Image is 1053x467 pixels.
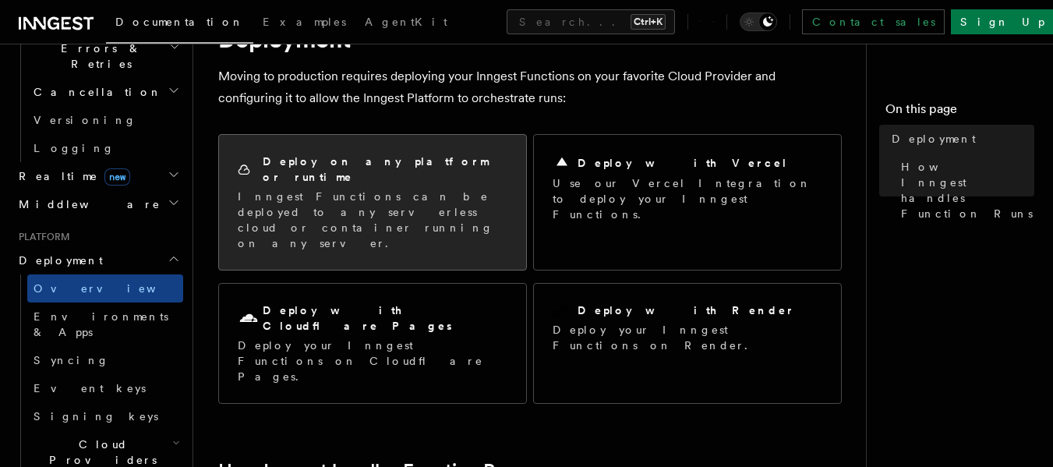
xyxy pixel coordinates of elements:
h2: Deploy with Render [578,302,795,318]
p: Deploy your Inngest Functions on Cloudflare Pages. [238,338,507,384]
span: Logging [34,142,115,154]
a: Deploy with RenderDeploy your Inngest Functions on Render. [533,283,842,404]
span: Environments & Apps [34,310,168,338]
h2: Deploy with Cloudflare Pages [263,302,507,334]
svg: Cloudflare [238,308,260,330]
button: Middleware [12,190,183,218]
span: Documentation [115,16,244,28]
p: Deploy your Inngest Functions on Render. [553,322,822,353]
a: AgentKit [355,5,457,42]
span: Syncing [34,354,109,366]
a: Event keys [27,374,183,402]
p: Moving to production requires deploying your Inngest Functions on your favorite Cloud Provider an... [218,65,842,109]
span: Middleware [12,196,161,212]
button: Cancellation [27,78,183,106]
a: Syncing [27,346,183,374]
button: Search...Ctrl+K [507,9,675,34]
p: Use our Vercel Integration to deploy your Inngest Functions. [553,175,822,222]
span: Platform [12,231,70,243]
span: Deployment [12,253,103,268]
a: Deploy on any platform or runtimeInngest Functions can be deployed to any serverless cloud or con... [218,134,527,271]
span: Errors & Retries [27,41,169,72]
a: Contact sales [802,9,945,34]
span: Cancellation [27,84,162,100]
span: Deployment [892,131,976,147]
span: Signing keys [34,410,158,423]
a: Logging [27,134,183,162]
span: Overview [34,282,194,295]
button: Realtimenew [12,162,183,190]
span: Event keys [34,382,146,394]
span: Versioning [34,114,136,126]
h4: On this page [885,100,1034,125]
a: Deploy with Cloudflare PagesDeploy your Inngest Functions on Cloudflare Pages. [218,283,527,404]
span: new [104,168,130,186]
button: Deployment [12,246,183,274]
a: Environments & Apps [27,302,183,346]
button: Toggle dark mode [740,12,777,31]
span: Realtime [12,168,130,184]
span: Examples [263,16,346,28]
a: How Inngest handles Function Runs [895,153,1034,228]
button: Errors & Retries [27,34,183,78]
a: Versioning [27,106,183,134]
a: Signing keys [27,402,183,430]
h2: Deploy with Vercel [578,155,788,171]
span: AgentKit [365,16,447,28]
a: Overview [27,274,183,302]
a: Examples [253,5,355,42]
p: Inngest Functions can be deployed to any serverless cloud or container running on any server. [238,189,507,251]
h2: Deploy on any platform or runtime [263,154,507,185]
a: Deploy with VercelUse our Vercel Integration to deploy your Inngest Functions. [533,134,842,271]
a: Documentation [106,5,253,44]
span: How Inngest handles Function Runs [901,159,1034,221]
a: Deployment [885,125,1034,153]
kbd: Ctrl+K [631,14,666,30]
